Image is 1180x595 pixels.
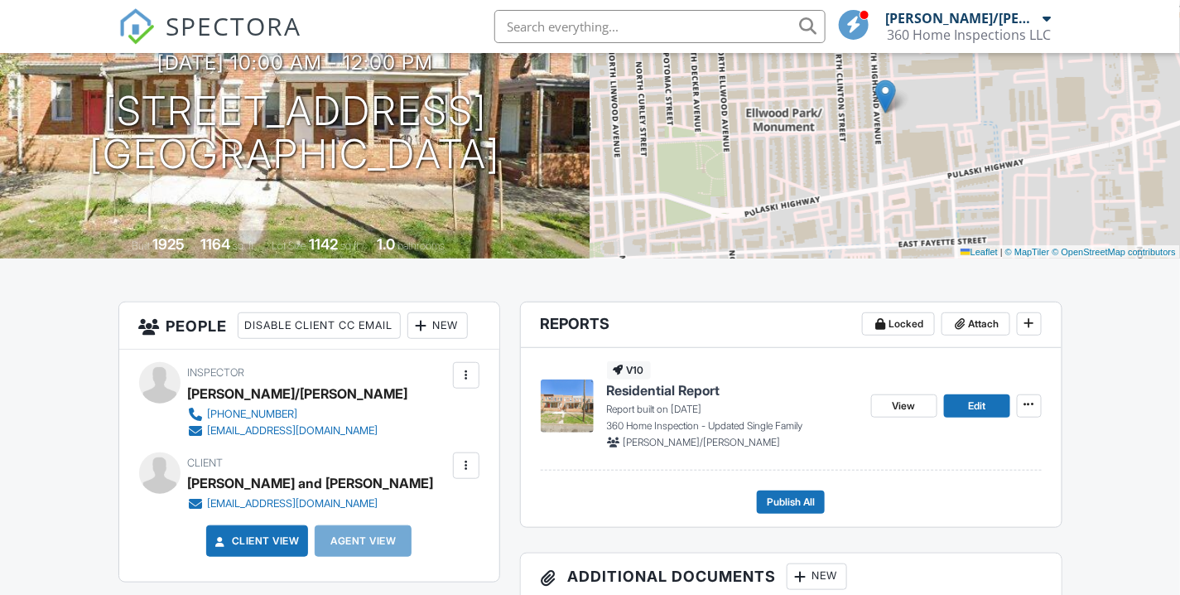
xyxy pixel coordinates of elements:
div: [PERSON_NAME] and [PERSON_NAME] [188,471,434,496]
div: 1142 [309,235,338,253]
div: 360 Home Inspections LLC [888,27,1052,43]
a: Client View [212,533,300,549]
a: [EMAIL_ADDRESS][DOMAIN_NAME] [188,496,421,512]
div: 1925 [152,235,185,253]
a: [EMAIL_ADDRESS][DOMAIN_NAME] [188,423,395,439]
h1: [STREET_ADDRESS] [GEOGRAPHIC_DATA] [89,89,500,177]
div: [PERSON_NAME]/[PERSON_NAME] [188,381,408,406]
span: Built [132,239,150,252]
span: SPECTORA [166,8,302,43]
input: Search everything... [494,10,826,43]
div: 1.0 [377,235,395,253]
div: Disable Client CC Email [238,312,401,339]
div: New [787,564,847,590]
div: [EMAIL_ADDRESS][DOMAIN_NAME] [208,497,378,510]
span: | [1000,247,1003,257]
img: Marker [875,80,896,114]
a: Leaflet [961,247,998,257]
div: [PHONE_NUMBER] [208,408,298,421]
span: sq.ft. [340,239,361,252]
a: [PHONE_NUMBER] [188,406,395,423]
span: Client [188,457,224,469]
a: © MapTiler [1005,247,1050,257]
h3: [DATE] 10:00 am - 12:00 pm [157,51,433,74]
div: 1164 [200,235,230,253]
div: New [407,312,468,339]
span: Lot Size [272,239,306,252]
span: sq. ft. [233,239,256,252]
span: bathrooms [397,239,445,252]
a: SPECTORA [118,22,302,57]
img: The Best Home Inspection Software - Spectora [118,8,155,45]
span: Inspector [188,366,245,379]
div: [EMAIL_ADDRESS][DOMAIN_NAME] [208,424,378,438]
h3: People [119,302,499,350]
a: © OpenStreetMap contributors [1052,247,1176,257]
div: [PERSON_NAME]/[PERSON_NAME] [886,10,1039,27]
